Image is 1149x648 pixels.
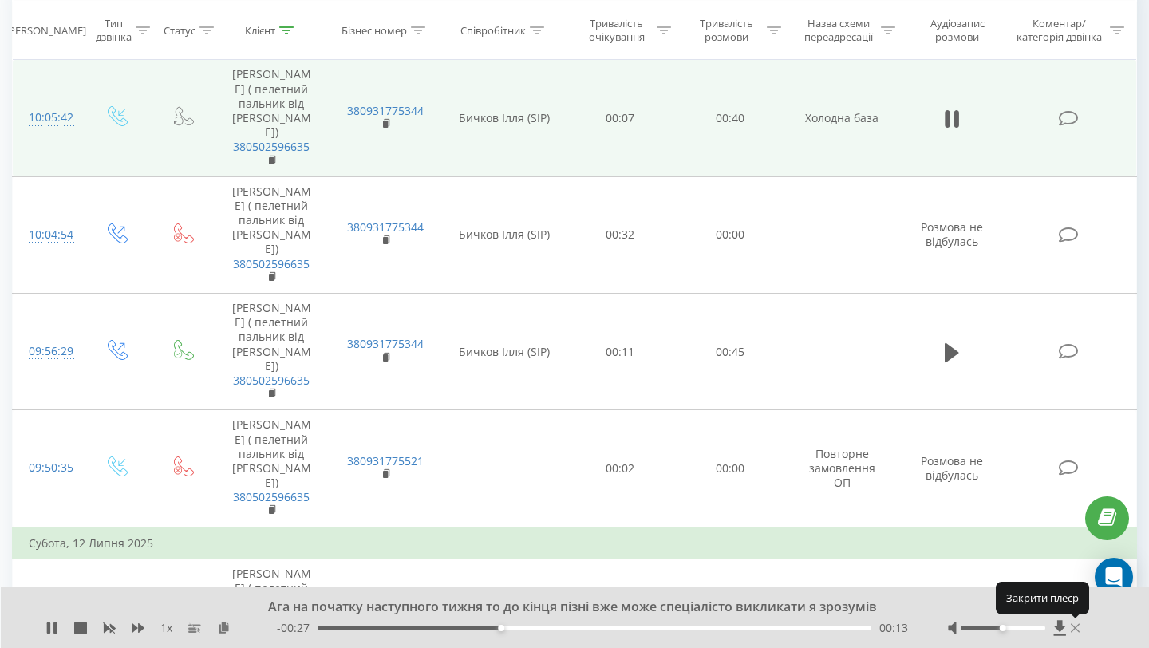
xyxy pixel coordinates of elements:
span: 1 x [160,620,172,636]
span: Розмова не відбулась [921,453,983,483]
div: 10:04:54 [29,219,67,251]
div: Тип дзвінка [96,17,132,44]
div: 09:56:29 [29,336,67,367]
td: Бичков Ілля (SIP) [443,294,566,410]
div: Бізнес номер [342,23,407,37]
div: Accessibility label [1000,625,1006,631]
span: - 00:27 [277,620,318,636]
div: Тривалість очікування [580,17,653,44]
td: Бичков Ілля (SIP) [443,60,566,176]
td: [PERSON_NAME] ( пелетний пальник від [PERSON_NAME]) [215,294,329,410]
span: 00:13 [879,620,908,636]
td: Бичков Ілля (SIP) [443,176,566,293]
div: Клієнт [245,23,275,37]
div: Статус [164,23,195,37]
td: 00:40 [675,60,785,176]
div: 09:50:35 [29,452,67,484]
td: 00:02 [566,410,676,527]
div: Тривалість розмови [689,17,763,44]
div: Назва схеми переадресації [800,17,877,44]
a: 380931775344 [347,103,424,118]
div: 10:05:42 [29,102,67,133]
a: 380931775344 [347,336,424,351]
a: 380502596635 [233,373,310,388]
td: 00:00 [675,176,785,293]
td: [PERSON_NAME] ( пелетний пальник від [PERSON_NAME]) [215,60,329,176]
div: Accessibility label [498,625,504,631]
td: Повторне замовлення ОП [785,410,899,527]
a: 380931775344 [347,219,424,235]
a: 380502596635 [233,139,310,154]
div: Коментар/категорія дзвінка [1013,17,1106,44]
div: Закрити плеєр [996,582,1089,614]
td: 00:07 [566,60,676,176]
td: 00:00 [675,410,785,527]
td: Субота, 12 Липня 2025 [13,527,1137,559]
td: Холодна база [785,60,899,176]
div: Open Intercom Messenger [1095,558,1133,596]
a: 380931775521 [347,453,424,468]
td: [PERSON_NAME] ( пелетний пальник від [PERSON_NAME]) [215,176,329,293]
div: Співробітник [460,23,526,37]
td: 00:45 [675,294,785,410]
div: [PERSON_NAME] [6,23,86,37]
div: Ага на початку наступного тижня то до кінця пізні вже може спеціалісто викликати я зрозумів [149,599,980,616]
td: 00:32 [566,176,676,293]
td: [PERSON_NAME] ( пелетний пальник від [PERSON_NAME]) [215,410,329,527]
td: 00:11 [566,294,676,410]
div: Аудіозапис розмови [914,17,1001,44]
span: Розмова не відбулась [921,219,983,249]
a: 380502596635 [233,256,310,271]
a: 380502596635 [233,489,310,504]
